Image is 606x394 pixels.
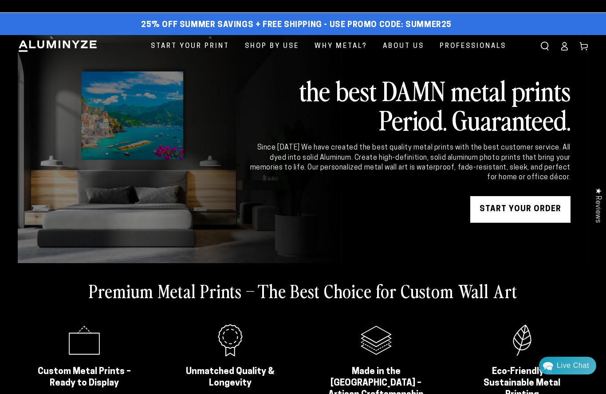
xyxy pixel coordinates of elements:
[175,366,285,389] h2: Unmatched Quality & Longevity
[557,357,589,374] div: Contact Us Directly
[238,35,306,58] a: Shop By Use
[29,366,139,389] h2: Custom Metal Prints – Ready to Display
[141,20,452,30] span: 25% off Summer Savings + Free Shipping - Use Promo Code: SUMMER25
[144,35,236,58] a: Start Your Print
[539,357,596,374] div: Chat widget toggle
[535,36,555,56] summary: Search our site
[376,35,431,58] a: About Us
[248,143,571,183] div: Since [DATE] We have created the best quality metal prints with the best customer service. All dy...
[383,40,424,52] span: About Us
[18,39,98,53] img: Aluminyze
[433,35,513,58] a: Professionals
[589,181,606,230] div: Click to open Judge.me floating reviews tab
[248,75,571,134] h2: the best DAMN metal prints Period. Guaranteed.
[470,196,571,223] a: START YOUR Order
[308,35,374,58] a: Why Metal?
[245,40,299,52] span: Shop By Use
[89,279,517,302] h2: Premium Metal Prints – The Best Choice for Custom Wall Art
[315,40,367,52] span: Why Metal?
[151,40,229,52] span: Start Your Print
[440,40,506,52] span: Professionals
